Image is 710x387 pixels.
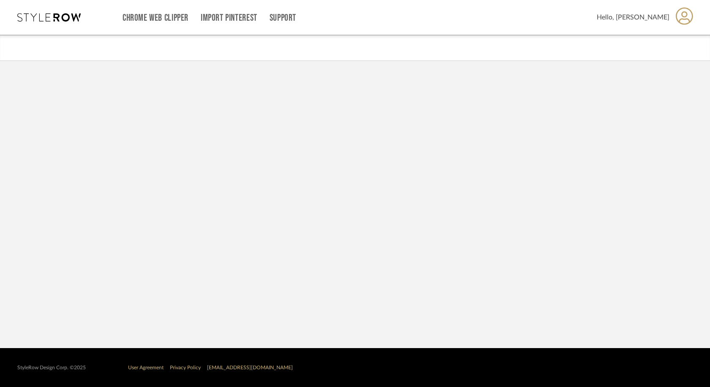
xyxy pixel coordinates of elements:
[270,14,296,22] a: Support
[597,12,669,22] span: Hello, [PERSON_NAME]
[17,365,86,371] div: StyleRow Design Corp. ©2025
[207,365,293,370] a: [EMAIL_ADDRESS][DOMAIN_NAME]
[170,365,201,370] a: Privacy Policy
[201,14,257,22] a: Import Pinterest
[123,14,188,22] a: Chrome Web Clipper
[128,365,164,370] a: User Agreement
